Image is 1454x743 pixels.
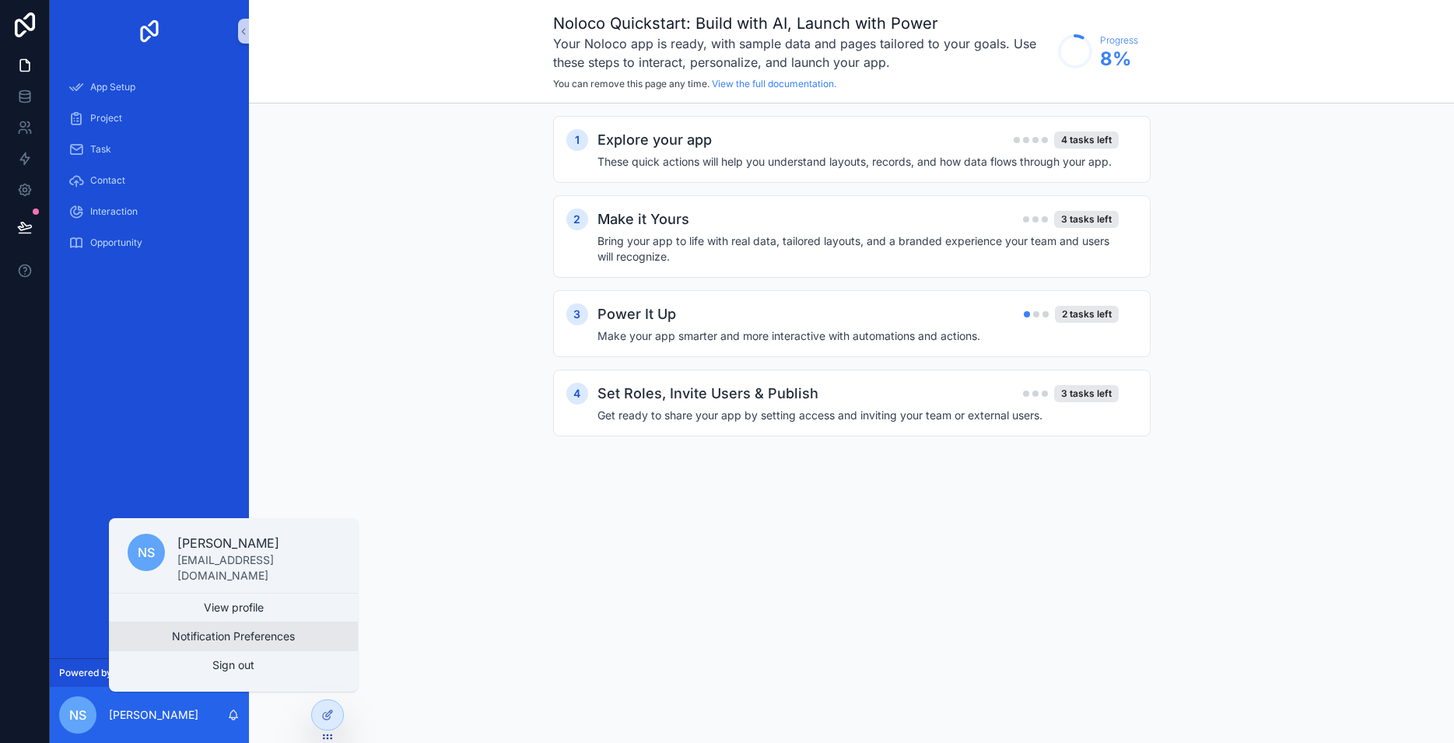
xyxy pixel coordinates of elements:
span: 8 % [1100,47,1138,72]
span: You can remove this page any time. [553,78,709,89]
span: Task [90,143,111,156]
a: Task [59,135,240,163]
span: Opportunity [90,237,142,249]
span: nS [69,706,86,724]
h3: Your Noloco app is ready, with sample data and pages tailored to your goals. Use these steps to i... [553,34,1050,72]
span: Project [90,112,122,124]
a: Project [59,104,240,132]
div: scrollable content [50,62,249,277]
span: Powered by [59,667,112,679]
a: View the full documentation. [712,78,836,89]
span: App Setup [90,81,135,93]
span: Interaction [90,205,138,218]
a: Contact [59,166,240,195]
span: Progress [1100,34,1138,47]
img: App logo [137,19,162,44]
a: Powered by [50,658,249,687]
span: Contact [90,174,125,187]
span: nS [138,543,155,562]
button: Notification Preferences [109,622,358,650]
a: Opportunity [59,229,240,257]
a: Interaction [59,198,240,226]
a: View profile [109,594,358,622]
p: [PERSON_NAME] [177,534,339,552]
p: [PERSON_NAME] [109,707,198,723]
p: [EMAIL_ADDRESS][DOMAIN_NAME] [177,552,339,584]
button: Sign out [109,651,358,679]
a: App Setup [59,73,240,101]
h1: Noloco Quickstart: Build with AI, Launch with Power [553,12,1050,34]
